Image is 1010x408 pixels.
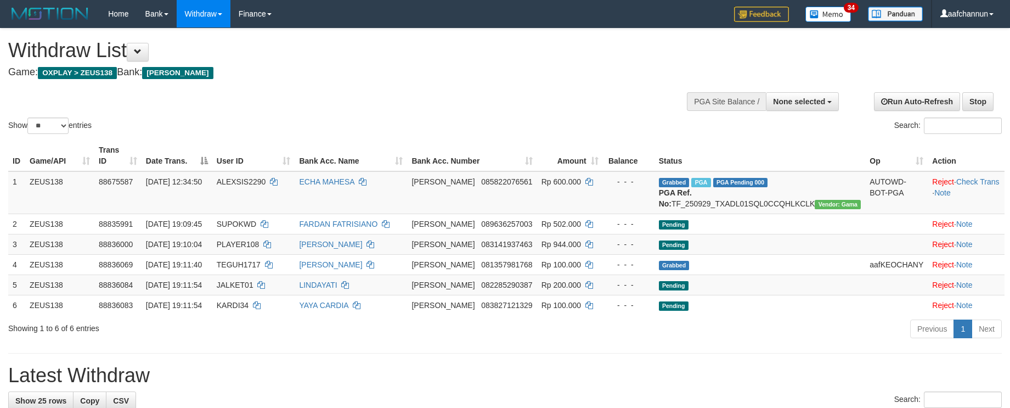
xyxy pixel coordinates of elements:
[659,178,690,187] span: Grabbed
[299,177,354,186] a: ECHA MAHESA
[27,118,69,134] select: Showentries
[607,239,650,250] div: - - -
[481,240,532,249] span: Copy 083141937463 to clipboard
[481,301,532,310] span: Copy 083827121329 to clipboard
[924,392,1002,408] input: Search:
[932,260,954,269] a: Reject
[956,240,973,249] a: Note
[932,220,954,228] a: Reject
[25,275,94,295] td: ZEUS138
[607,219,650,230] div: - - -
[25,234,94,254] td: ZEUS138
[8,318,413,334] div: Showing 1 to 6 of 6 entries
[217,260,261,269] span: TEGUH1717
[411,301,475,310] span: [PERSON_NAME]
[659,220,689,230] span: Pending
[734,7,789,22] img: Feedback.jpg
[894,392,1002,408] label: Search:
[953,320,972,338] a: 1
[217,177,266,186] span: ALEXSIS2290
[607,259,650,270] div: - - -
[607,176,650,187] div: - - -
[295,140,407,171] th: Bank Acc. Name: activate to sort column ascending
[411,281,475,289] span: [PERSON_NAME]
[932,240,954,249] a: Reject
[607,280,650,290] div: - - -
[932,281,954,289] a: Reject
[541,177,581,186] span: Rp 600.000
[924,118,1002,134] input: Search:
[894,118,1002,134] label: Search:
[865,171,928,214] td: AUTOWD-BOT-PGA
[865,140,928,171] th: Op: activate to sort column ascending
[99,220,133,228] span: 88835991
[805,7,851,22] img: Button%20Memo.svg
[146,301,202,310] span: [DATE] 19:11:54
[299,240,362,249] a: [PERSON_NAME]
[868,7,923,21] img: panduan.png
[962,92,994,111] a: Stop
[956,177,1000,186] a: Check Trans
[94,140,142,171] th: Trans ID: activate to sort column ascending
[299,260,362,269] a: [PERSON_NAME]
[932,301,954,310] a: Reject
[299,220,377,228] a: FARDAN FATRISIANO
[8,214,25,234] td: 2
[956,220,973,228] a: Note
[654,140,866,171] th: Status
[8,118,92,134] label: Show entries
[299,301,348,310] a: YAYA CARDIA
[99,301,133,310] span: 88836083
[99,260,133,269] span: 88836069
[25,295,94,315] td: ZEUS138
[8,275,25,295] td: 5
[146,240,202,249] span: [DATE] 19:10:04
[8,140,25,171] th: ID
[8,254,25,275] td: 4
[687,92,766,111] div: PGA Site Balance /
[713,178,768,187] span: PGA Pending
[8,234,25,254] td: 3
[15,396,66,405] span: Show 25 rows
[659,188,692,208] b: PGA Ref. No:
[142,67,213,79] span: [PERSON_NAME]
[659,241,689,250] span: Pending
[146,260,202,269] span: [DATE] 19:11:40
[8,67,662,78] h4: Game: Bank:
[541,220,581,228] span: Rp 502.000
[113,396,129,405] span: CSV
[928,234,1005,254] td: ·
[411,260,475,269] span: [PERSON_NAME]
[874,92,960,111] a: Run Auto-Refresh
[934,188,951,197] a: Note
[865,254,928,275] td: aafKEOCHANY
[956,260,973,269] a: Note
[659,261,690,270] span: Grabbed
[691,178,710,187] span: Marked by aafpengsreynich
[25,140,94,171] th: Game/API: activate to sort column ascending
[8,365,1002,387] h1: Latest Withdraw
[607,300,650,311] div: - - -
[8,40,662,62] h1: Withdraw List
[541,260,581,269] span: Rp 100.000
[146,220,202,228] span: [DATE] 19:09:45
[481,281,532,289] span: Copy 082285290387 to clipboard
[956,301,973,310] a: Note
[659,301,689,311] span: Pending
[142,140,212,171] th: Date Trans.: activate to sort column descending
[766,92,839,111] button: None selected
[928,295,1005,315] td: ·
[928,171,1005,214] td: · ·
[212,140,295,171] th: User ID: activate to sort column ascending
[8,171,25,214] td: 1
[217,281,253,289] span: JALKET01
[99,240,133,249] span: 88836000
[146,281,202,289] span: [DATE] 19:11:54
[217,301,249,310] span: KARDI34
[8,295,25,315] td: 6
[25,254,94,275] td: ZEUS138
[80,396,99,405] span: Copy
[815,200,861,209] span: Vendor URL: https://trx31.1velocity.biz
[217,220,256,228] span: SUPOKWD
[481,220,532,228] span: Copy 089636257003 to clipboard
